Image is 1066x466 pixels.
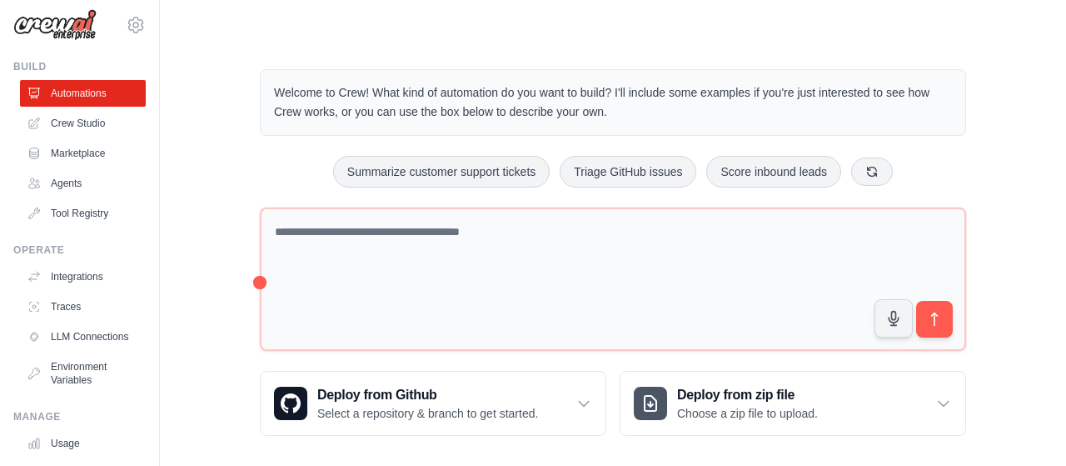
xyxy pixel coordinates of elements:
[13,243,146,257] div: Operate
[20,323,146,350] a: LLM Connections
[677,385,818,405] h3: Deploy from zip file
[317,405,538,422] p: Select a repository & branch to get started.
[274,83,952,122] p: Welcome to Crew! What kind of automation do you want to build? I'll include some examples if you'...
[20,293,146,320] a: Traces
[20,110,146,137] a: Crew Studio
[20,140,146,167] a: Marketplace
[13,9,97,41] img: Logo
[20,200,146,227] a: Tool Registry
[20,263,146,290] a: Integrations
[677,405,818,422] p: Choose a zip file to upload.
[20,170,146,197] a: Agents
[983,386,1066,466] iframe: Chat Widget
[333,156,550,188] button: Summarize customer support tickets
[706,156,841,188] button: Score inbound leads
[20,80,146,107] a: Automations
[20,353,146,393] a: Environment Variables
[13,60,146,73] div: Build
[317,385,538,405] h3: Deploy from Github
[983,386,1066,466] div: Widget de chat
[20,430,146,457] a: Usage
[13,410,146,423] div: Manage
[560,156,696,188] button: Triage GitHub issues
